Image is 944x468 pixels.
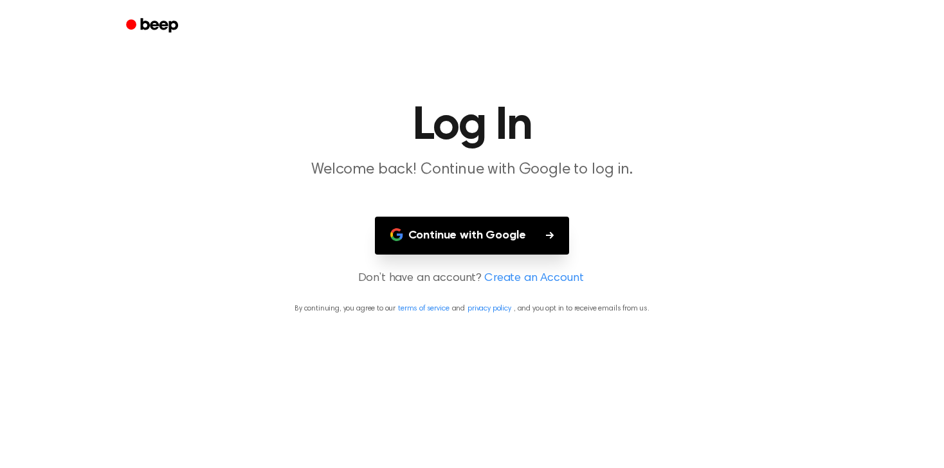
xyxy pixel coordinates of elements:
[467,305,511,312] a: privacy policy
[484,270,583,287] a: Create an Account
[15,303,929,314] p: By continuing, you agree to our and , and you opt in to receive emails from us.
[117,14,190,39] a: Beep
[225,159,719,181] p: Welcome back! Continue with Google to log in.
[15,270,929,287] p: Don’t have an account?
[143,103,801,149] h1: Log In
[375,217,570,255] button: Continue with Google
[398,305,449,312] a: terms of service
